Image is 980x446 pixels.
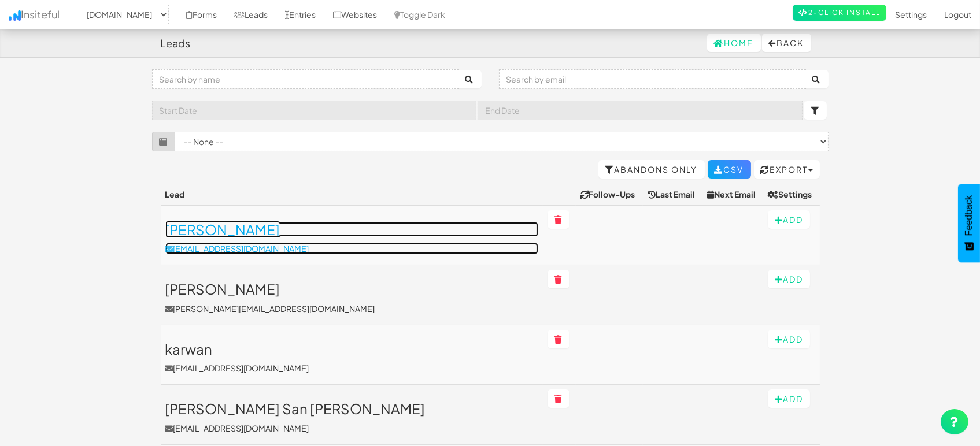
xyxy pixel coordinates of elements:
h3: [PERSON_NAME] [165,222,538,237]
button: Feedback - Show survey [958,184,980,262]
th: Last Email [643,184,702,205]
a: karwan[EMAIL_ADDRESS][DOMAIN_NAME] [165,341,538,374]
h4: Leads [161,38,191,49]
th: Lead [161,184,543,205]
p: [EMAIL_ADDRESS][DOMAIN_NAME] [165,362,538,374]
p: [EMAIL_ADDRESS][DOMAIN_NAME] [165,422,538,434]
span: Feedback [964,195,974,236]
input: End Date [478,101,803,120]
a: Abandons Only [598,160,705,179]
input: Search by email [499,69,806,89]
a: Home [707,34,761,52]
button: Add [768,210,810,229]
a: CSV [708,160,751,179]
input: Search by name [152,69,459,89]
button: Back [762,34,811,52]
th: Next Email [702,184,763,205]
button: Add [768,330,810,348]
th: Follow-Ups [576,184,643,205]
img: icon.png [9,10,21,21]
button: Add [768,270,810,288]
h3: [PERSON_NAME] San [PERSON_NAME] [165,401,538,416]
a: [PERSON_NAME][EMAIL_ADDRESS][DOMAIN_NAME] [165,222,538,254]
button: Export [754,160,820,179]
th: Settings [763,184,819,205]
h3: [PERSON_NAME] [165,281,538,296]
a: [PERSON_NAME][PERSON_NAME][EMAIL_ADDRESS][DOMAIN_NAME] [165,281,538,314]
button: Add [768,389,810,408]
p: [EMAIL_ADDRESS][DOMAIN_NAME] [165,243,538,254]
h3: karwan [165,341,538,356]
input: Start Date [152,101,477,120]
p: [PERSON_NAME][EMAIL_ADDRESS][DOMAIN_NAME] [165,303,538,314]
a: [PERSON_NAME] San [PERSON_NAME][EMAIL_ADDRESS][DOMAIN_NAME] [165,401,538,433]
a: 2-Click Install [793,5,886,21]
